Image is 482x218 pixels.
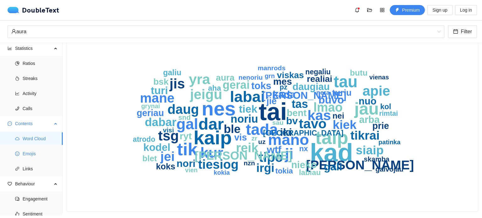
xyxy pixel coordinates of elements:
div: DoubleText [8,7,59,13]
span: phone [15,106,19,111]
text: patinka [378,139,401,146]
span: Ratios [23,57,58,70]
text: tai [259,98,287,125]
a: logoDoubleText [8,7,59,13]
text: [PERSON_NAME] [195,149,292,162]
text: kol [380,102,391,111]
span: Streaks [23,72,58,85]
text: kokia [214,169,230,176]
text: bsk [153,77,169,87]
span: pie-chart [15,61,19,66]
text: jei [160,149,175,164]
text: gerai [223,78,250,91]
span: message [8,121,12,126]
text: jis [169,76,185,91]
span: folder-open [365,8,374,13]
text: irgi [256,162,275,174]
text: tik [177,139,198,159]
button: Log in [455,5,477,15]
text: kur [200,144,223,161]
text: ble [224,123,240,136]
text: geriau [137,108,164,118]
text: kas [308,107,331,123]
text: realiai [307,74,332,84]
span: aura [11,26,441,38]
span: user [11,29,16,34]
text: skamba [364,155,390,163]
text: tokia [276,167,293,175]
text: gal [176,116,198,132]
text: prie [372,121,389,131]
text: yra [189,71,211,87]
img: logo [8,7,22,13]
text: tau [334,73,358,91]
span: Calls [23,102,58,115]
text: lmao [313,100,343,114]
text: jie [266,96,276,106]
text: manrods [258,64,286,72]
text: atrodo [133,135,155,143]
button: calendarFilter [448,25,477,38]
text: rimtai [379,109,398,117]
text: tsg [158,128,179,143]
text: jeigu [190,87,222,102]
text: tada [246,121,278,138]
text: nx [299,144,308,153]
text: bent [287,108,307,118]
text: kaip [194,127,232,148]
text: wtf [266,144,281,155]
span: line-chart [15,91,19,96]
text: nori [177,158,195,169]
text: butu [350,68,367,77]
text: reik [236,141,259,155]
span: bell [352,8,362,13]
text: viskas [277,70,304,80]
text: tikrai [351,129,380,142]
text: [PERSON_NAME] [306,158,414,172]
text: pz [280,83,287,91]
text: sau [272,119,283,126]
span: Sign up [432,7,447,13]
span: Premium [402,7,420,13]
span: Behaviour [15,178,52,190]
text: ryt [180,131,192,141]
text: labiau [299,168,321,177]
span: fire [15,76,19,81]
text: blet [142,154,157,163]
text: vienas [369,74,389,81]
span: link [15,167,19,171]
text: tavo [299,116,326,131]
text: siaip [356,143,384,157]
text: koks [156,162,175,171]
button: bell [352,5,362,15]
span: bar-chart [8,46,12,51]
text: tiek [239,103,257,115]
text: [PERSON_NAME] [262,90,346,101]
text: nenoriu [238,74,263,81]
span: Engagement [23,193,58,205]
text: snd [178,114,190,121]
text: aura [216,73,235,82]
span: Log in [460,7,472,13]
text: iki [280,126,292,138]
text: galiu [163,68,181,77]
text: visi [163,126,174,134]
span: Activity [23,87,58,100]
span: heart [8,182,12,186]
span: comment [15,197,19,201]
button: Sign up [427,5,452,15]
text: gali [324,161,342,173]
text: nuo [359,96,377,107]
span: Word Cloud [23,132,58,145]
text: uz [258,138,265,145]
text: [GEOGRAPHIC_DATA] [263,129,343,137]
text: taip [315,127,348,148]
text: apie [362,83,390,98]
text: kada [273,89,296,100]
text: nzn [244,159,255,167]
span: calendar [453,29,458,35]
text: nes [201,98,236,120]
text: noriu [231,113,258,125]
text: grn [265,72,275,79]
text: tas [292,98,308,110]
